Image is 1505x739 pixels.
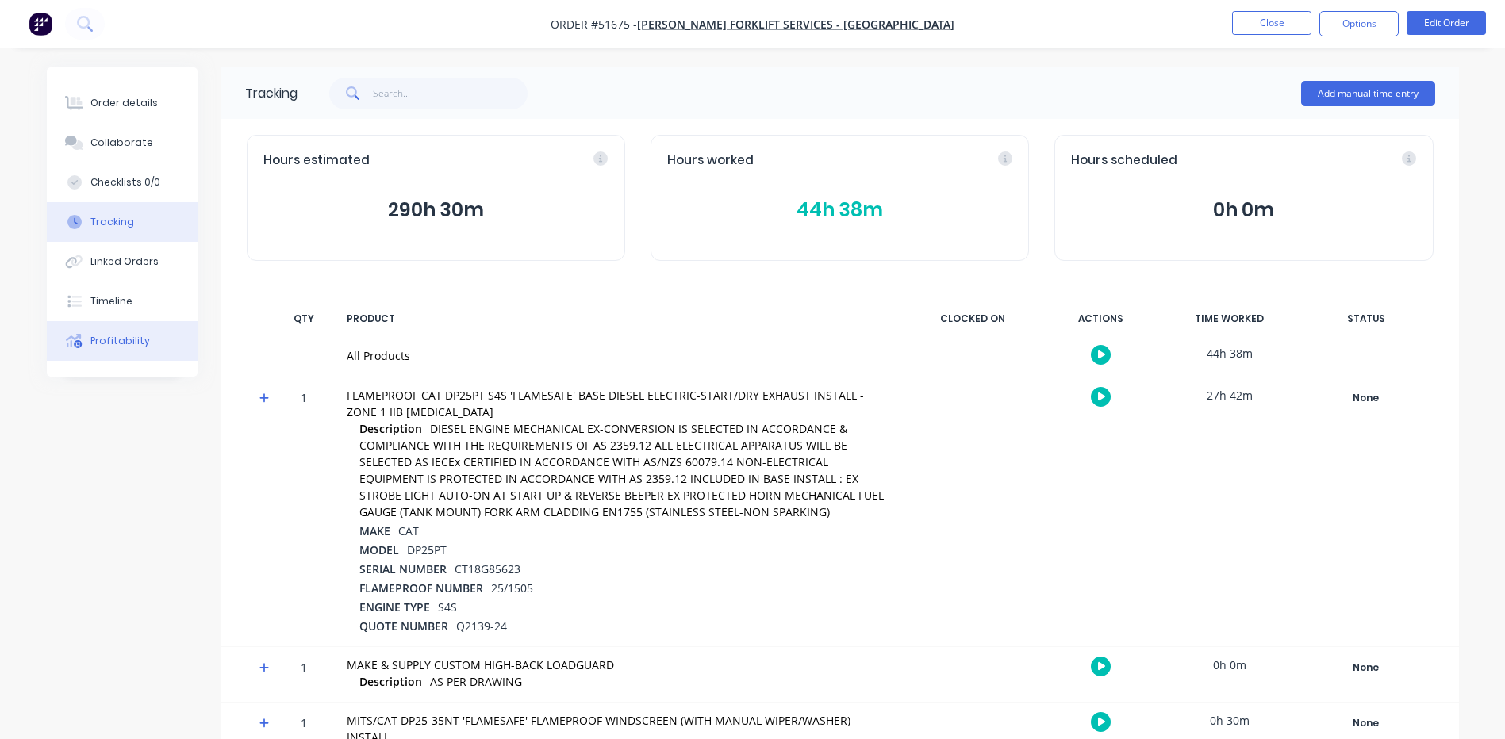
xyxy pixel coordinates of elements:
button: None [1308,657,1424,679]
span: CT18G85623 [455,561,520,576]
span: Description [359,673,422,690]
span: AS PER DRAWING [430,674,522,689]
span: FLAMEPROOF NUMBER [359,580,483,596]
div: 1 [280,380,328,646]
span: MAKE [359,523,390,539]
span: Hours scheduled [1071,151,1177,170]
div: CLOCKED ON [913,302,1032,335]
button: Edit Order [1407,11,1486,35]
button: Checklists 0/0 [47,163,198,202]
button: None [1308,712,1424,734]
button: 0h 0m [1071,195,1416,225]
span: S4S [438,599,457,615]
span: Q2139-24 [456,618,507,634]
button: Add manual time entry [1301,81,1435,106]
button: Linked Orders [47,242,198,281]
div: Tracking [245,84,298,103]
div: Checklists 0/0 [90,175,160,190]
button: None [1308,387,1424,409]
button: Collaborate [47,123,198,163]
a: [PERSON_NAME] FORKLIFT SERVICES - [GEOGRAPHIC_DATA] [637,17,954,32]
span: Order #51675 - [551,17,637,32]
div: QTY [280,302,328,335]
div: Linked Orders [90,255,159,269]
span: CAT [398,523,419,538]
span: DP25PT [407,542,447,557]
div: None [1309,713,1423,733]
button: Close [1232,11,1311,35]
div: Profitability [90,334,150,348]
div: None [1309,388,1423,408]
div: PRODUCT [337,302,904,335]
div: All Products [347,347,894,364]
button: 44h 38m [667,195,1012,225]
div: 27h 42m [1170,377,1289,413]
span: 25/1505 [491,580,533,595]
div: None [1309,657,1423,678]
span: Hours worked [667,151,754,170]
button: Options [1319,11,1399,36]
span: SERIAL NUMBER [359,561,447,577]
div: Order details [90,96,158,110]
input: Search... [373,78,528,109]
button: Timeline [47,281,198,321]
div: ACTIONS [1042,302,1161,335]
div: Tracking [90,215,134,229]
span: DIESEL ENGINE MECHANICAL EX-CONVERSION IS SELECTED IN ACCORDANCE & COMPLIANCE WITH THE REQUIREMEN... [359,421,884,519]
button: 290h 30m [263,195,609,225]
div: 0h 30m [1170,703,1289,738]
span: ENGINE TYPE [359,599,430,615]
div: FLAMEPROOF CAT DP25PT S4S 'FLAMESAFE' BASE DIESEL ELECTRIC-START/DRY EXHAUST INSTALL - ZONE 1 IIB... [347,387,894,420]
div: Timeline [90,294,132,308]
div: 44h 38m [1170,335,1289,371]
div: TIME WORKED [1170,302,1289,335]
button: Order details [47,83,198,123]
div: 0h 0m [1170,647,1289,683]
span: Hours estimated [263,151,370,170]
span: QUOTE NUMBER [359,618,448,634]
div: Collaborate [90,136,153,150]
span: Description [359,420,422,437]
div: 1 [280,649,328,702]
div: STATUS [1299,302,1434,335]
span: MODEL [359,542,399,558]
img: Factory [29,12,52,36]
button: Profitability [47,321,198,361]
button: Tracking [47,202,198,242]
div: MAKE & SUPPLY CUSTOM HIGH-BACK LOADGUARD [347,657,894,673]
